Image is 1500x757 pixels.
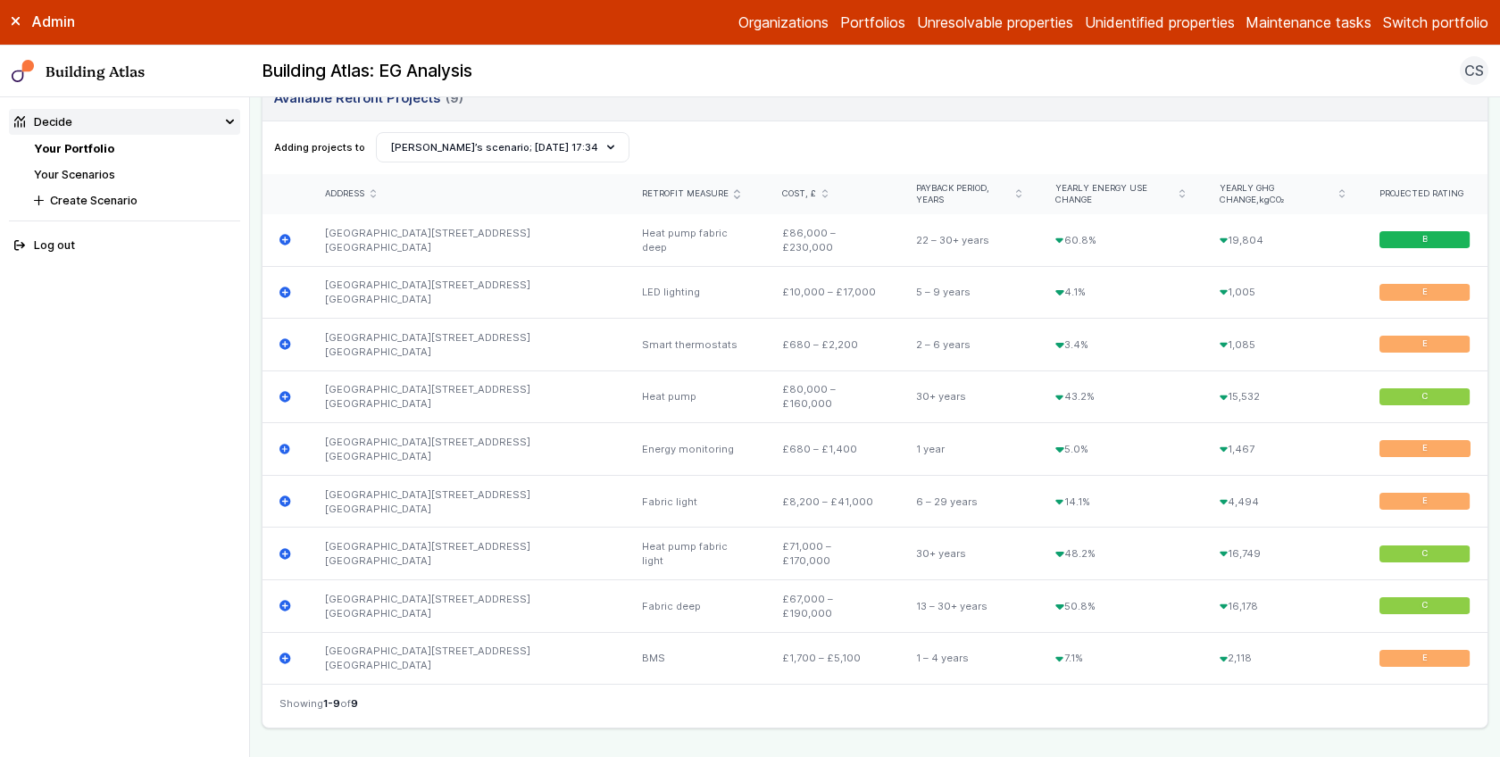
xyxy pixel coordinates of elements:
div: [GEOGRAPHIC_DATA][STREET_ADDRESS][GEOGRAPHIC_DATA] [308,214,625,266]
div: 7.1% [1038,632,1202,684]
span: Showing of [279,696,358,711]
div: Projected rating [1379,188,1471,200]
div: Energy monitoring [625,423,765,476]
span: E [1422,444,1428,455]
span: Cost, £ [782,188,816,200]
div: [GEOGRAPHIC_DATA][STREET_ADDRESS][GEOGRAPHIC_DATA] [308,423,625,476]
div: £1,700 – £5,100 [765,632,898,684]
div: £8,200 – £41,000 [765,475,898,528]
div: Decide [14,113,72,130]
div: 15,532 [1202,370,1362,423]
span: E [1422,495,1428,507]
div: £680 – £1,400 [765,423,898,476]
span: C [1421,391,1428,403]
div: 30+ years [899,370,1039,423]
div: £680 – £2,200 [765,319,898,371]
span: Yearly energy use change [1055,183,1173,206]
div: Heat pump fabric light [625,528,765,580]
button: [PERSON_NAME]’s scenario; [DATE] 17:34 [376,132,629,162]
div: 1,467 [1202,423,1362,476]
div: [GEOGRAPHIC_DATA][STREET_ADDRESS][GEOGRAPHIC_DATA] [308,266,625,319]
div: [GEOGRAPHIC_DATA][STREET_ADDRESS][GEOGRAPHIC_DATA] [308,475,625,528]
div: 2,118 [1202,632,1362,684]
span: Adding projects to [274,140,365,154]
div: 4.1% [1038,266,1202,319]
img: main-0bbd2752.svg [12,60,35,83]
span: C [1421,548,1428,560]
span: 9 [351,697,358,710]
div: 22 – 30+ years [899,214,1039,266]
span: Retrofit measure [642,188,729,200]
nav: Table navigation [262,684,1487,728]
span: Address [325,188,364,200]
a: Portfolios [840,12,905,33]
div: 1,005 [1202,266,1362,319]
div: 3.4% [1038,319,1202,371]
span: Payback period, years [916,183,1011,206]
a: Unidentified properties [1085,12,1235,33]
span: kgCO₂ [1259,195,1285,204]
div: £86,000 – £230,000 [765,214,898,266]
span: E [1422,653,1428,664]
span: C [1421,600,1428,611]
div: Heat pump fabric deep [625,214,765,266]
div: £71,000 – £170,000 [765,528,898,580]
span: CS [1464,60,1484,81]
span: E [1422,338,1428,350]
div: 60.8% [1038,214,1202,266]
div: Fabric deep [625,580,765,633]
div: 2 – 6 years [899,319,1039,371]
div: 16,749 [1202,528,1362,580]
h3: Available Retrofit Projects [274,88,463,108]
a: Maintenance tasks [1246,12,1371,33]
div: 14.1% [1038,475,1202,528]
div: BMS [625,632,765,684]
span: Yearly GHG change, [1220,183,1334,206]
summary: Decide [9,109,241,135]
div: 1 – 4 years [899,632,1039,684]
div: Fabric light [625,475,765,528]
div: £67,000 – £190,000 [765,580,898,633]
a: Your Portfolio [34,142,114,155]
div: 13 – 30+ years [899,580,1039,633]
div: 1,085 [1202,319,1362,371]
div: £80,000 – £160,000 [765,370,898,423]
button: Create Scenario [29,187,240,213]
div: [GEOGRAPHIC_DATA][STREET_ADDRESS][GEOGRAPHIC_DATA] [308,632,625,684]
a: Your Scenarios [34,168,115,181]
div: 30+ years [899,528,1039,580]
div: [GEOGRAPHIC_DATA][STREET_ADDRESS][GEOGRAPHIC_DATA] [308,319,625,371]
div: 5.0% [1038,423,1202,476]
h2: Building Atlas: EG Analysis [262,60,472,83]
div: Smart thermostats [625,319,765,371]
div: 48.2% [1038,528,1202,580]
button: Switch portfolio [1383,12,1488,33]
span: 1-9 [323,697,340,710]
div: 43.2% [1038,370,1202,423]
div: [GEOGRAPHIC_DATA][STREET_ADDRESS][GEOGRAPHIC_DATA] [308,528,625,580]
span: B [1422,234,1428,245]
a: Organizations [738,12,829,33]
button: CS [1460,56,1488,85]
div: 1 year [899,423,1039,476]
div: Heat pump [625,370,765,423]
span: (9) [446,88,463,108]
div: LED lighting [625,266,765,319]
a: Unresolvable properties [917,12,1073,33]
div: £10,000 – £17,000 [765,266,898,319]
div: 6 – 29 years [899,475,1039,528]
div: 4,494 [1202,475,1362,528]
div: [GEOGRAPHIC_DATA][STREET_ADDRESS][GEOGRAPHIC_DATA] [308,580,625,633]
span: E [1422,287,1428,298]
div: [GEOGRAPHIC_DATA][STREET_ADDRESS][GEOGRAPHIC_DATA] [308,370,625,423]
div: 50.8% [1038,580,1202,633]
div: 5 – 9 years [899,266,1039,319]
button: Log out [9,233,241,259]
div: 19,804 [1202,214,1362,266]
div: 16,178 [1202,580,1362,633]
